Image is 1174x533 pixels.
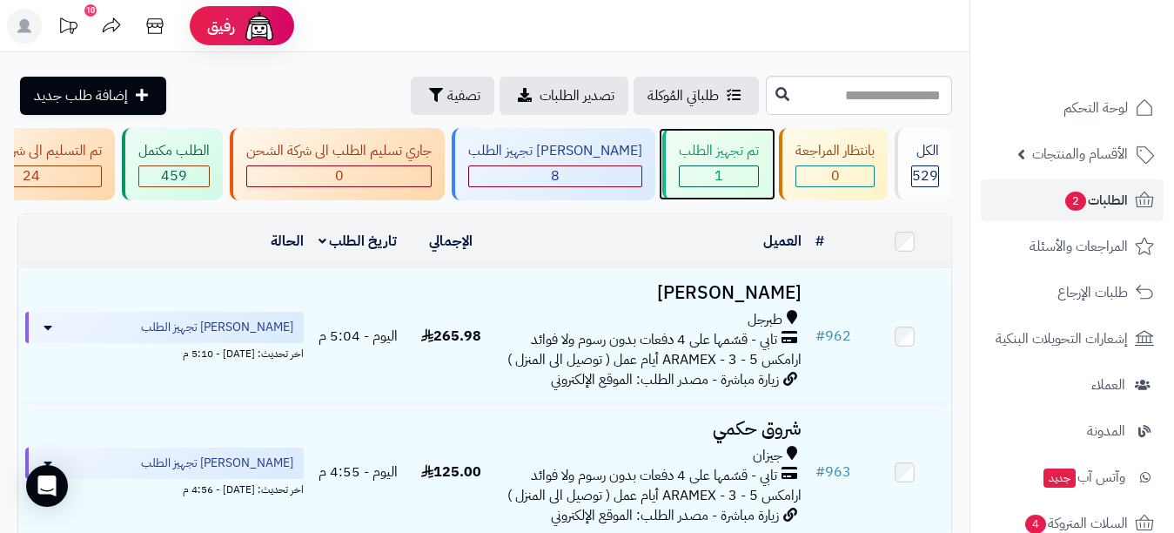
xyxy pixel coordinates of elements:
span: 24 [23,165,40,186]
div: 0 [247,166,431,186]
span: 8 [551,165,560,186]
a: لوحة التحكم [981,87,1164,129]
button: تصفية [411,77,494,115]
span: اليوم - 4:55 م [319,462,398,482]
img: ai-face.png [242,9,277,44]
a: طلبات الإرجاع [981,272,1164,314]
span: الطلبات [1063,188,1128,213]
span: 125.00 [421,462,481,482]
a: إشعارات التحويلات البنكية [981,318,1164,360]
span: 265.98 [421,326,481,347]
a: #963 [815,462,851,482]
a: العملاء [981,364,1164,406]
div: [PERSON_NAME] تجهيز الطلب [468,141,642,161]
h3: [PERSON_NAME] [505,283,802,303]
span: طلبات الإرجاع [1057,280,1128,305]
a: المراجعات والأسئلة [981,226,1164,267]
div: 459 [139,166,209,186]
a: تاريخ الطلب [319,231,398,252]
span: تابي - قسّمها على 4 دفعات بدون رسوم ولا فوائد [531,466,777,486]
span: 529 [912,165,938,186]
span: تصدير الطلبات [540,85,614,106]
span: طبرجل [748,310,782,330]
a: بانتظار المراجعة 0 [775,128,891,200]
a: تم تجهيز الطلب 1 [659,128,775,200]
span: 2 [1065,192,1086,211]
span: لوحة التحكم [1063,96,1128,120]
span: إشعارات التحويلات البنكية [996,327,1128,351]
span: ارامكس ARAMEX - 3 - 5 أيام عمل ( توصيل الى المنزل ) [507,349,802,370]
span: رفيق [207,16,235,37]
div: 10 [84,4,97,17]
a: الكل529 [891,128,956,200]
span: [PERSON_NAME] تجهيز الطلب [141,319,293,336]
span: تصفية [447,85,480,106]
div: 1 [680,166,758,186]
a: جاري تسليم الطلب الى شركة الشحن 0 [226,128,448,200]
a: تصدير الطلبات [500,77,628,115]
span: جيزان [753,446,782,466]
div: اخر تحديث: [DATE] - 5:10 م [25,343,304,361]
div: بانتظار المراجعة [795,141,875,161]
a: [PERSON_NAME] تجهيز الطلب 8 [448,128,659,200]
span: وآتس آب [1042,465,1125,489]
span: # [815,326,825,347]
a: الطلب مكتمل 459 [118,128,226,200]
a: الإجمالي [429,231,473,252]
span: المراجعات والأسئلة [1030,234,1128,259]
span: إضافة طلب جديد [34,85,128,106]
span: # [815,462,825,482]
a: تحديثات المنصة [46,9,90,48]
a: المدونة [981,410,1164,452]
span: 459 [161,165,187,186]
span: 0 [335,165,344,186]
span: تابي - قسّمها على 4 دفعات بدون رسوم ولا فوائد [531,330,777,350]
div: جاري تسليم الطلب الى شركة الشحن [246,141,432,161]
div: تم تجهيز الطلب [679,141,759,161]
div: 0 [796,166,874,186]
span: الأقسام والمنتجات [1032,142,1128,166]
div: 8 [469,166,641,186]
span: المدونة [1087,419,1125,443]
span: جديد [1043,469,1076,488]
div: الكل [911,141,939,161]
a: العميل [763,231,802,252]
div: الطلب مكتمل [138,141,210,161]
div: Open Intercom Messenger [26,465,68,507]
a: #962 [815,326,851,347]
a: طلباتي المُوكلة [634,77,759,115]
span: 0 [831,165,840,186]
a: الطلبات2 [981,179,1164,221]
h3: شروق حكمي [505,419,802,439]
a: وآتس آبجديد [981,456,1164,498]
a: # [815,231,824,252]
div: اخر تحديث: [DATE] - 4:56 م [25,479,304,497]
span: [PERSON_NAME] تجهيز الطلب [141,455,293,472]
span: اليوم - 5:04 م [319,326,398,347]
a: إضافة طلب جديد [20,77,166,115]
span: العملاء [1091,373,1125,397]
span: زيارة مباشرة - مصدر الطلب: الموقع الإلكتروني [551,505,779,526]
span: طلباتي المُوكلة [647,85,719,106]
span: ارامكس ARAMEX - 3 - 5 أيام عمل ( توصيل الى المنزل ) [507,485,802,506]
a: الحالة [271,231,304,252]
span: 1 [714,165,723,186]
span: زيارة مباشرة - مصدر الطلب: الموقع الإلكتروني [551,369,779,390]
